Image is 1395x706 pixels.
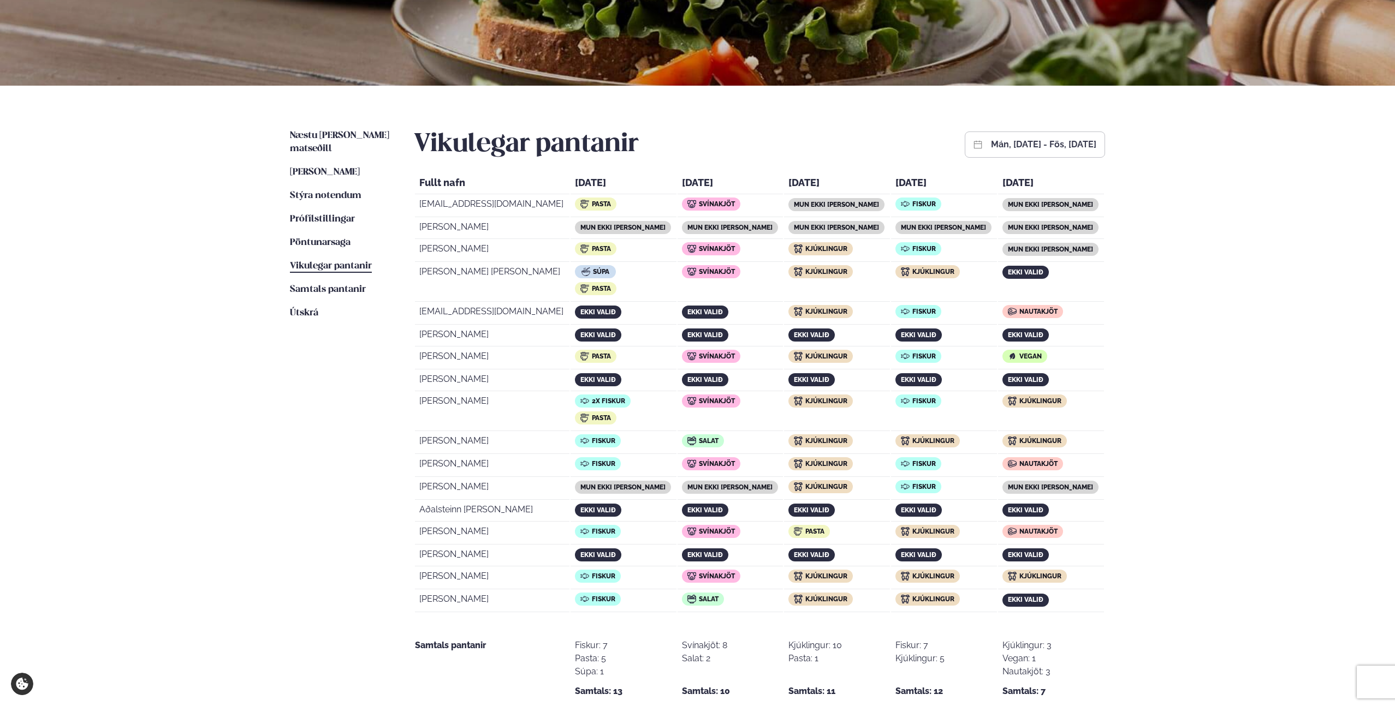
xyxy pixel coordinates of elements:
[415,263,569,302] td: [PERSON_NAME] [PERSON_NAME]
[415,303,569,325] td: [EMAIL_ADDRESS][DOMAIN_NAME]
[1008,551,1043,559] span: ekki valið
[1019,437,1061,445] span: Kjúklingur
[794,352,803,361] img: icon img
[1008,246,1093,253] span: mun ekki [PERSON_NAME]
[699,352,735,360] span: Svínakjöt
[687,200,696,208] img: icon img
[687,527,696,536] img: icon img
[805,483,847,490] span: Kjúklingur
[1008,376,1043,384] span: ekki valið
[901,376,936,384] span: ekki valið
[580,331,616,339] span: ekki valið
[1008,483,1093,491] span: mun ekki [PERSON_NAME]
[912,397,936,405] span: Fiskur
[901,595,910,603] img: icon img
[290,191,361,200] span: Stýra notendum
[687,376,723,384] span: ekki valið
[290,307,318,320] a: Útskrá
[912,528,954,535] span: Kjúklingur
[687,308,723,316] span: ekki valið
[912,352,936,360] span: Fiskur
[687,244,696,253] img: icon img
[1019,572,1061,580] span: Kjúklingur
[290,166,360,179] a: [PERSON_NAME]
[699,572,735,580] span: Svínakjöt
[901,200,910,208] img: icon img
[1008,307,1017,316] img: icon img
[912,460,936,468] span: Fiskur
[895,652,945,665] div: Kjúklingur: 5
[11,673,33,695] a: Cookie settings
[290,308,318,318] span: Útskrá
[290,167,360,177] span: [PERSON_NAME]
[580,459,589,468] img: icon img
[687,352,696,361] img: icon img
[575,665,608,678] div: Súpa: 1
[687,397,696,405] img: icon img
[580,224,666,231] span: mun ekki [PERSON_NAME]
[794,224,879,231] span: mun ekki [PERSON_NAME]
[678,174,783,194] th: [DATE]
[1019,397,1061,405] span: Kjúklingur
[901,551,936,559] span: ekki valið
[1008,572,1017,581] img: icon img
[1002,652,1052,665] div: Vegan: 1
[580,244,589,253] img: icon img
[1008,596,1043,603] span: ekki valið
[901,506,936,514] span: ekki valið
[805,397,847,405] span: Kjúklingur
[901,397,910,405] img: icon img
[1008,506,1043,514] span: ekki valið
[1008,268,1043,276] span: ekki valið
[1002,639,1052,652] div: Kjúklingur: 3
[580,376,616,384] span: ekki valið
[575,685,622,698] strong: Samtals: 13
[1008,397,1017,405] img: icon img
[895,639,945,652] div: Fiskur: 7
[794,551,829,559] span: ekki valið
[784,174,890,194] th: [DATE]
[415,523,569,545] td: [PERSON_NAME]
[592,414,611,422] span: Pasta
[415,174,569,194] th: Fullt nafn
[580,527,589,536] img: icon img
[415,348,569,369] td: [PERSON_NAME]
[794,436,803,445] img: icon img
[805,572,847,580] span: Kjúklingur
[699,528,735,535] span: Svínakjöt
[415,455,569,477] td: [PERSON_NAME]
[592,397,625,405] span: 2x Fiskur
[912,572,954,580] span: Kjúklingur
[575,639,608,652] div: Fiskur: 7
[575,652,608,665] div: Pasta: 5
[794,376,829,384] span: ekki valið
[592,572,615,580] span: Fiskur
[415,546,569,566] td: [PERSON_NAME]
[895,685,943,698] strong: Samtals: 12
[580,595,589,603] img: icon img
[794,331,829,339] span: ekki valið
[580,414,589,422] img: icon img
[290,283,366,296] a: Samtals pantanir
[687,595,696,603] img: icon img
[699,437,719,445] span: Salat
[805,437,847,445] span: Kjúklingur
[794,482,803,491] img: icon img
[901,331,936,339] span: ekki valið
[290,238,351,247] span: Pöntunarsaga
[415,640,486,650] strong: Samtals pantanir
[580,397,589,405] img: icon img
[901,527,910,536] img: icon img
[592,437,615,445] span: Fiskur
[592,245,611,253] span: Pasta
[415,567,569,589] td: [PERSON_NAME]
[290,131,389,153] span: Næstu [PERSON_NAME] matseðill
[805,595,847,603] span: Kjúklingur
[788,685,835,698] strong: Samtals: 11
[687,506,723,514] span: ekki valið
[805,460,847,468] span: Kjúklingur
[901,224,986,231] span: mun ekki [PERSON_NAME]
[415,370,569,391] td: [PERSON_NAME]
[991,140,1096,149] button: mán, [DATE] - fös, [DATE]
[699,595,719,603] span: Salat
